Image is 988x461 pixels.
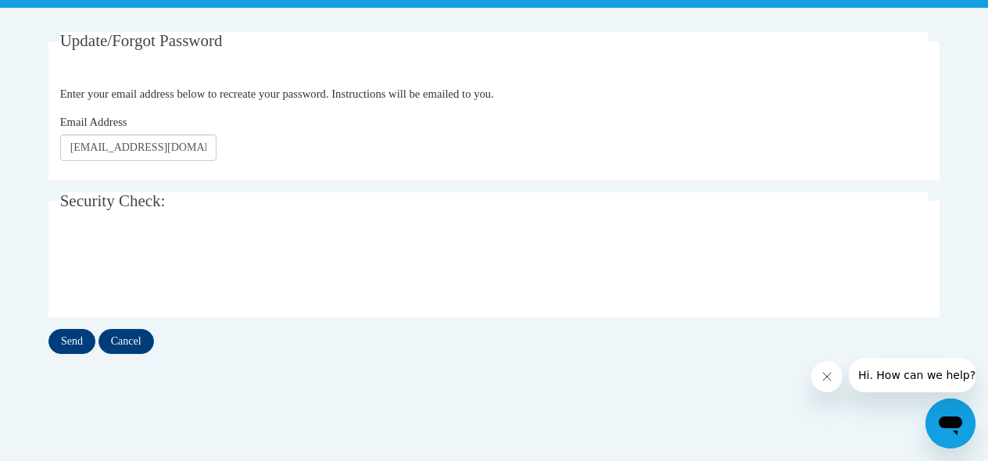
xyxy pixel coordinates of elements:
iframe: Message from company [849,358,975,392]
span: Email Address [60,116,127,128]
span: Enter your email address below to recreate your password. Instructions will be emailed to you. [60,88,494,100]
input: Cancel [98,329,154,354]
span: Security Check: [60,191,166,210]
iframe: reCAPTCHA [60,237,298,298]
span: Update/Forgot Password [60,31,223,50]
iframe: Button to launch messaging window [925,398,975,448]
input: Email [60,134,217,161]
input: Send [48,329,95,354]
iframe: Close message [811,361,843,392]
